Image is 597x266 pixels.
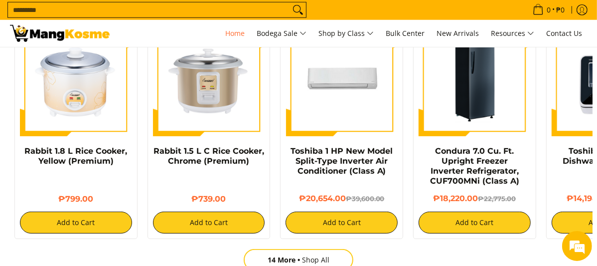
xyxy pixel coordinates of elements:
a: Toshiba 1 HP New Model Split-Type Inverter Air Conditioner (Class A) [291,146,393,176]
a: Condura 7.0 Cu. Ft. Upright Freezer Inverter Refrigerator, CUF700MNi (Class A) [430,146,519,186]
span: Bulk Center [386,28,425,38]
span: • [530,4,568,15]
a: Home [220,20,250,47]
button: Add to Cart [419,212,531,234]
span: 14 More [268,255,302,265]
img: https://mangkosme.com/products/rabbit-1-5-l-c-rice-cooker-chrome-class-a [153,24,265,137]
del: ₱22,775.00 [478,195,516,203]
span: Bodega Sale [257,27,306,40]
button: Add to Cart [153,212,265,234]
h6: ₱799.00 [20,194,132,204]
h6: ₱18,220.00 [419,194,531,204]
img: Toshiba 1 HP New Model Split-Type Inverter Air Conditioner (Class A) [286,24,398,137]
a: Rabbit 1.8 L Rice Cooker, Yellow (Premium) [24,146,127,166]
nav: Main Menu [120,20,587,47]
div: Chat with us now [52,56,167,69]
button: Search [290,2,306,17]
span: Home [225,28,245,38]
a: Bulk Center [381,20,430,47]
span: Contact Us [546,28,582,38]
del: ₱39,600.00 [346,195,385,203]
img: Condura 7.0 Cu. Ft. Upright Freezer Inverter Refrigerator, CUF700MNi (Class A) - 0 [419,24,531,137]
textarea: Type your message and hit 'Enter' [5,168,190,203]
span: Resources [491,27,534,40]
span: 0 [545,6,552,13]
button: Add to Cart [20,212,132,234]
img: https://mangkosme.com/products/rabbit-1-8-l-rice-cooker-yellow-class-a [20,24,132,137]
button: Add to Cart [286,212,398,234]
span: We're online! [58,73,138,174]
h6: ₱20,654.00 [286,194,398,204]
a: Bodega Sale [252,20,311,47]
span: ₱0 [555,6,566,13]
a: Rabbit 1.5 L C Rice Cooker, Chrome (Premium) [153,146,264,166]
span: New Arrivals [437,28,479,38]
a: Contact Us [541,20,587,47]
span: Shop by Class [318,27,374,40]
a: New Arrivals [432,20,484,47]
div: Minimize live chat window [163,5,187,29]
a: Shop by Class [313,20,379,47]
a: Resources [486,20,539,47]
h6: ₱739.00 [153,194,265,204]
img: Mang Kosme: Your Home Appliances Warehouse Sale Partner! [10,25,110,42]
